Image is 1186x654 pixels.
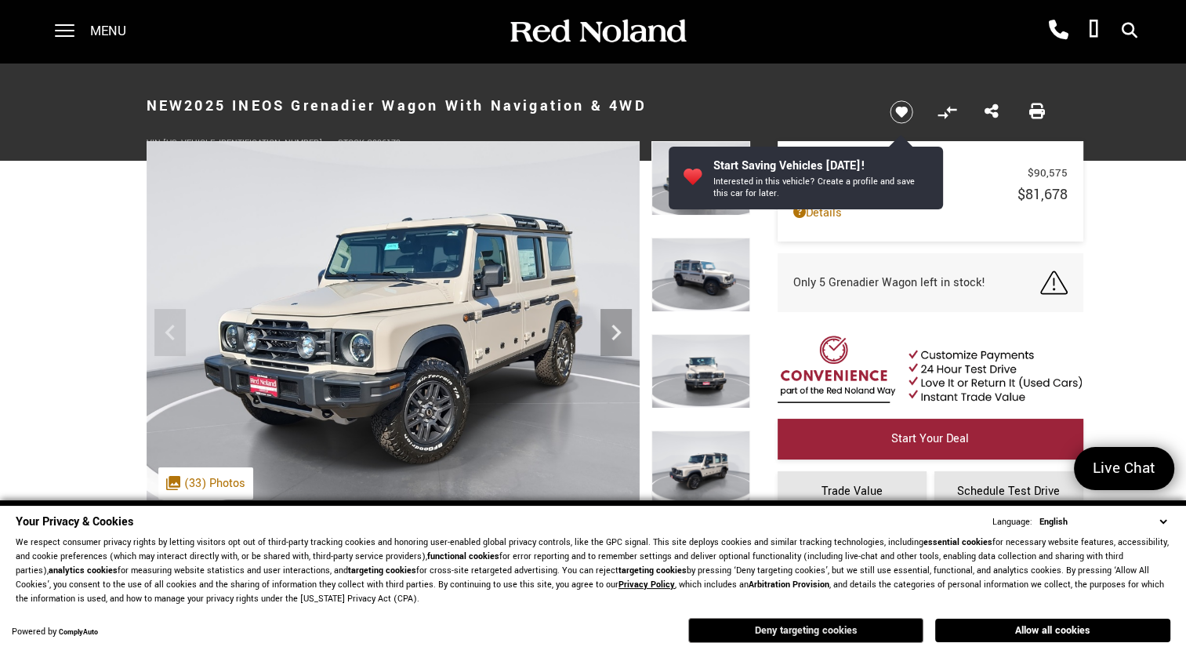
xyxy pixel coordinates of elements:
[59,627,98,638] a: ComplyAuto
[49,565,118,576] strong: analytics cookies
[651,238,750,312] img: New 2025 INEOS Wagon image 2
[651,141,750,216] img: New 2025 INEOS Wagon image 1
[12,627,98,638] div: Powered by
[147,74,864,137] h1: 2025 INEOS Grenadier Wagon With Navigation & 4WD
[793,184,1068,205] a: Red [PERSON_NAME] $81,678
[651,431,750,505] img: New 2025 INEOS Wagon image 4
[957,483,1060,500] span: Schedule Test Drive
[427,550,499,562] strong: functional cookies
[793,274,985,291] span: Only 5 Grenadier Wagon left in stock!
[367,137,401,149] span: G026179
[651,334,750,409] img: New 2025 INEOS Wagon image 3
[884,100,919,125] button: Save vehicle
[891,431,969,447] span: Start Your Deal
[16,536,1170,606] p: We respect consumer privacy rights by letting visitors opt out of third-party tracking cookies an...
[821,483,883,500] span: Trade Value
[778,419,1083,460] a: Start Your Deal
[778,471,927,512] a: Trade Value
[793,205,1068,221] a: Details
[163,137,322,149] span: [US_VEHICLE_IDENTIFICATION_NUMBER]
[935,100,959,124] button: Compare Vehicle
[923,536,992,548] strong: essential cookies
[348,565,416,576] strong: targeting cookies
[158,467,253,500] div: (33) Photos
[793,186,1017,204] span: Red [PERSON_NAME]
[1085,458,1163,479] span: Live Chat
[688,618,923,643] button: Deny targeting cookies
[16,514,133,530] span: Your Privacy & Cookies
[985,102,999,122] a: Share this New 2025 INEOS Grenadier Wagon With Navigation & 4WD
[793,165,1068,180] a: MSRP $90,575
[1028,165,1068,180] span: $90,575
[935,619,1170,642] button: Allow all cookies
[1074,447,1174,490] a: Live Chat
[618,565,687,576] strong: targeting cookies
[600,309,632,356] div: Next
[507,18,687,45] img: Red Noland Auto Group
[749,579,829,590] strong: Arbitration Provision
[1035,514,1170,529] select: Language Select
[992,518,1032,527] div: Language:
[793,165,1028,180] span: MSRP
[1029,102,1045,122] a: Print this New 2025 INEOS Grenadier Wagon With Navigation & 4WD
[934,471,1083,512] a: Schedule Test Drive
[147,96,185,116] strong: New
[1017,184,1068,205] span: $81,678
[147,137,163,149] span: VIN:
[147,141,640,511] img: New 2025 INEOS Wagon image 1
[338,137,367,149] span: Stock:
[618,579,675,590] a: Privacy Policy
